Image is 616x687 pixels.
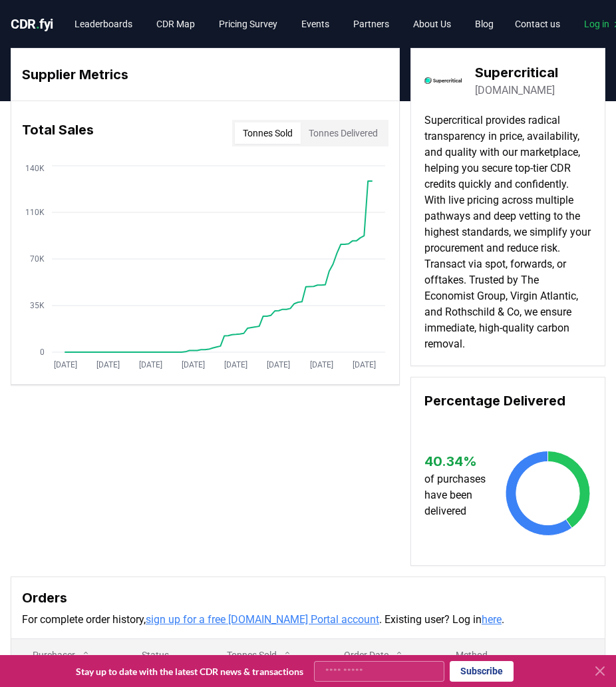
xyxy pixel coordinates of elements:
[235,122,301,144] button: Tonnes Sold
[267,360,290,369] tspan: [DATE]
[11,16,53,32] span: CDR fyi
[291,12,340,36] a: Events
[424,471,505,519] p: of purchases have been delivered
[64,12,143,36] a: Leaderboards
[11,15,53,33] a: CDR.fyi
[36,16,40,32] span: .
[353,360,376,369] tspan: [DATE]
[146,613,379,626] a: sign up for a free [DOMAIN_NAME] Portal account
[333,642,415,668] button: Order Date
[445,648,594,662] p: Method
[224,360,247,369] tspan: [DATE]
[504,12,571,36] a: Contact us
[40,347,45,357] tspan: 0
[22,120,94,146] h3: Total Sales
[301,122,386,144] button: Tonnes Delivered
[25,208,45,217] tspan: 110K
[482,613,502,626] a: here
[475,63,558,83] h3: Supercritical
[131,648,195,662] p: Status
[96,360,120,369] tspan: [DATE]
[22,612,594,628] p: For complete order history, . Existing user? Log in .
[424,391,591,411] h3: Percentage Delivered
[22,588,594,608] h3: Orders
[208,12,288,36] a: Pricing Survey
[424,62,462,99] img: Supercritical-logo
[182,360,205,369] tspan: [DATE]
[22,642,102,668] button: Purchaser
[30,301,45,310] tspan: 35K
[343,12,400,36] a: Partners
[30,254,45,264] tspan: 70K
[424,451,505,471] h3: 40.34 %
[310,360,333,369] tspan: [DATE]
[25,164,45,173] tspan: 140K
[402,12,462,36] a: About Us
[54,360,77,369] tspan: [DATE]
[464,12,504,36] a: Blog
[22,65,388,85] h3: Supplier Metrics
[139,360,162,369] tspan: [DATE]
[64,12,504,36] nav: Main
[424,113,591,352] p: Supercritical provides radical transparency in price, availability, and quality with our marketpl...
[475,83,555,99] a: [DOMAIN_NAME]
[146,12,206,36] a: CDR Map
[216,642,303,668] button: Tonnes Sold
